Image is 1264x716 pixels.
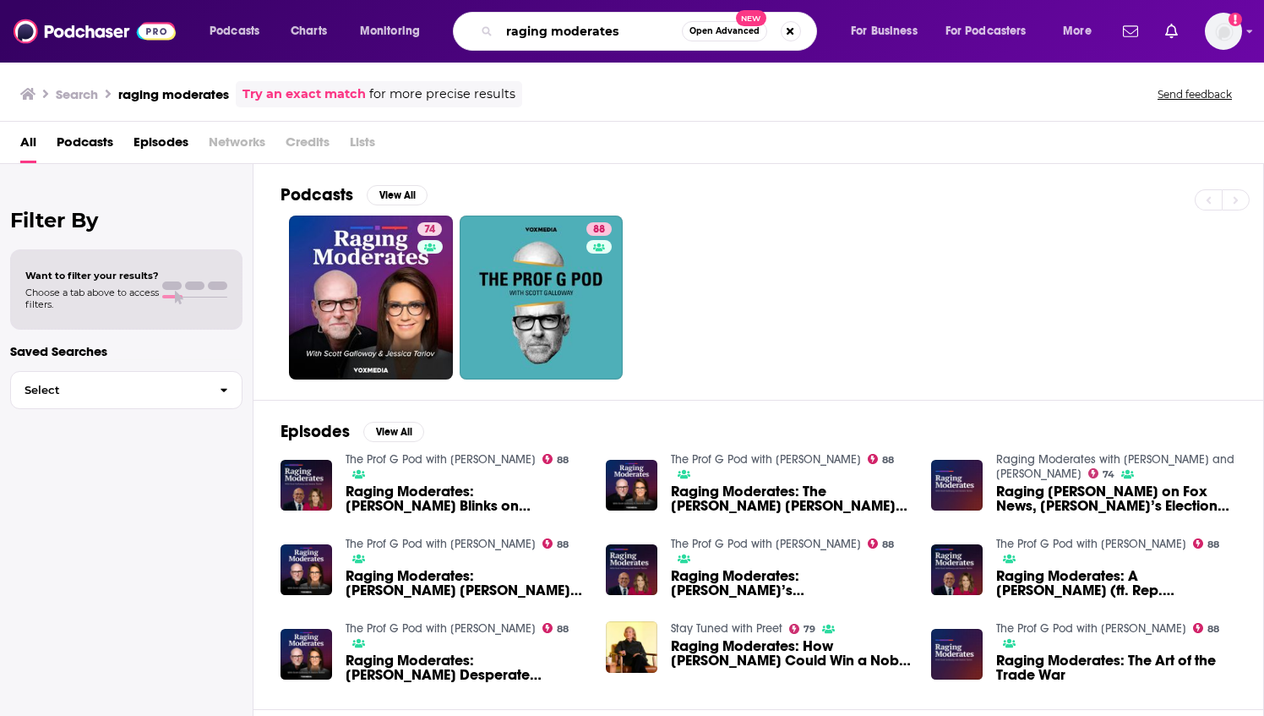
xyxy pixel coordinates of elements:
[281,421,424,442] a: EpisodesView All
[671,569,911,598] a: Raging Moderates: Biden’s Cancer Diagnosis
[346,537,536,551] a: The Prof G Pod with Scott Galloway
[1116,17,1145,46] a: Show notifications dropdown
[10,371,242,409] button: Select
[281,629,332,680] img: Raging Moderates: Trump’s Desperate Epstein Distractions
[945,19,1027,43] span: For Podcasters
[682,21,767,41] button: Open AdvancedNew
[1152,87,1237,101] button: Send feedback
[499,18,682,45] input: Search podcasts, credits, & more...
[789,624,816,634] a: 79
[57,128,113,163] a: Podcasts
[671,569,911,598] span: Raging Moderates: [PERSON_NAME]’s [MEDICAL_DATA] Diagnosis
[25,270,159,281] span: Want to filter your results?
[1205,13,1242,50] img: User Profile
[242,85,366,104] a: Try an exact match
[671,537,861,551] a: The Prof G Pod with Scott Galloway
[996,569,1236,598] span: Raging Moderates: A [PERSON_NAME] (ft. Rep. [PERSON_NAME])
[542,454,569,464] a: 88
[350,128,375,163] span: Lists
[996,484,1236,513] a: Raging Moderates - Kamala on Fox News, Elon’s Election Gamble, and an Endorsement
[868,454,895,464] a: 88
[25,287,159,310] span: Choose a tab above to access filters.
[360,19,420,43] span: Monitoring
[868,538,895,549] a: 88
[671,639,911,668] span: Raging Moderates: How [PERSON_NAME] Could Win a Nobel Peace Prize (ft. [PERSON_NAME])
[996,569,1236,598] a: Raging Moderates: A Shaky Ceasefire (ft. Rep. Jim Himes)
[1193,623,1220,633] a: 88
[11,385,206,396] span: Select
[931,460,983,511] img: Raging Moderates - Kamala on Fox News, Elon’s Election Gamble, and an Endorsement
[363,422,424,442] button: View All
[1205,13,1242,50] span: Logged in as WE_Broadcast
[593,221,605,238] span: 88
[10,343,242,359] p: Saved Searches
[996,452,1234,481] a: Raging Moderates with Scott Galloway and Jessica Tarlov
[671,621,782,636] a: Stay Tuned with Preet
[557,541,569,549] span: 88
[839,18,939,45] button: open menu
[671,484,911,513] span: Raging Moderates: The [PERSON_NAME] [PERSON_NAME] Doodle Bombshell
[367,185,428,205] button: View All
[1051,18,1113,45] button: open menu
[1193,538,1220,549] a: 88
[996,621,1186,636] a: The Prof G Pod with Scott Galloway
[1229,13,1242,26] svg: Add a profile image
[931,629,983,680] img: Raging Moderates: The Art of the Trade War
[291,19,327,43] span: Charts
[210,19,259,43] span: Podcasts
[996,484,1236,513] span: Raging [PERSON_NAME] on Fox News, [PERSON_NAME]’s Election [PERSON_NAME], and an Endorsement
[606,621,657,673] img: Raging Moderates: How Trump Could Win a Nobel Peace Prize (ft. Hillary Clinton)
[689,27,760,36] span: Open Advanced
[671,452,861,467] a: The Prof G Pod with Scott Galloway
[346,484,586,513] a: Raging Moderates: Trump Blinks on China
[417,222,442,236] a: 74
[1205,13,1242,50] button: Show profile menu
[557,626,569,633] span: 88
[280,18,337,45] a: Charts
[289,216,453,380] a: 74
[346,653,586,682] span: Raging Moderates: [PERSON_NAME] Desperate [PERSON_NAME] Distractions
[1088,468,1115,478] a: 74
[882,456,894,464] span: 88
[934,18,1051,45] button: open menu
[346,484,586,513] span: Raging Moderates: [PERSON_NAME] Blinks on [GEOGRAPHIC_DATA]
[281,184,353,205] h2: Podcasts
[606,460,657,511] img: Raging Moderates: The Trump Epstein Doodle Bombshell
[281,421,350,442] h2: Episodes
[281,184,428,205] a: PodcastsView All
[198,18,281,45] button: open menu
[346,621,536,636] a: The Prof G Pod with Scott Galloway
[133,128,188,163] a: Episodes
[281,544,332,596] img: Raging Moderates: Trump’s Epstein Problem
[20,128,36,163] span: All
[1158,17,1185,46] a: Show notifications dropdown
[542,538,569,549] a: 88
[671,639,911,668] a: Raging Moderates: How Trump Could Win a Nobel Peace Prize (ft. Hillary Clinton)
[931,544,983,596] img: Raging Moderates: A Shaky Ceasefire (ft. Rep. Jim Himes)
[557,456,569,464] span: 88
[369,85,515,104] span: for more precise results
[209,128,265,163] span: Networks
[1207,541,1219,549] span: 88
[882,541,894,549] span: 88
[1063,19,1092,43] span: More
[281,460,332,511] img: Raging Moderates: Trump Blinks on China
[736,10,766,26] span: New
[996,537,1186,551] a: The Prof G Pod with Scott Galloway
[804,626,815,633] span: 79
[424,221,435,238] span: 74
[460,216,624,380] a: 88
[996,653,1236,682] a: Raging Moderates: The Art of the Trade War
[671,484,911,513] a: Raging Moderates: The Trump Epstein Doodle Bombshell
[286,128,330,163] span: Credits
